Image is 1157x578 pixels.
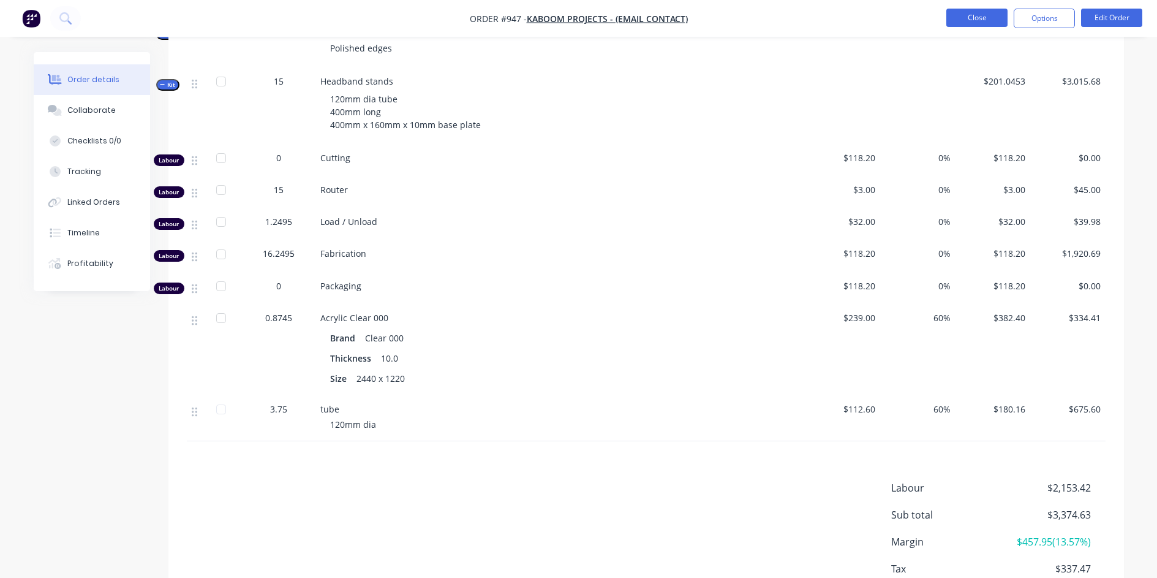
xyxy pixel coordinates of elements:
[960,75,1026,88] span: $201.0453
[320,184,348,196] span: Router
[376,349,403,367] div: 10.0
[34,156,150,187] button: Tracking
[527,13,688,25] a: Kaboom Projects - (Email Contact)
[470,13,527,25] span: Order #947 -
[885,403,951,416] span: 60%
[1081,9,1142,27] button: Edit Order
[891,534,1000,549] span: Margin
[960,247,1026,260] span: $118.20
[810,151,876,164] span: $118.20
[67,105,116,116] div: Collaborate
[330,419,376,430] span: 120mm dia
[274,183,284,196] span: 15
[960,279,1026,292] span: $118.20
[885,151,951,164] span: 0%
[1035,247,1101,260] span: $1,920.69
[810,403,876,416] span: $112.60
[34,218,150,248] button: Timeline
[67,227,100,238] div: Timeline
[276,279,281,292] span: 0
[946,9,1008,27] button: Close
[352,370,410,387] div: 2440 x 1220
[320,403,339,415] span: tube
[885,215,951,228] span: 0%
[67,197,120,208] div: Linked Orders
[34,187,150,218] button: Linked Orders
[156,79,179,91] button: Kit
[154,250,184,262] div: Labour
[885,279,951,292] span: 0%
[274,75,284,88] span: 15
[1014,9,1075,28] button: Options
[67,74,119,85] div: Order details
[360,329,409,347] div: Clear 000
[320,312,388,324] span: Acrylic Clear 000
[34,95,150,126] button: Collaborate
[885,247,951,260] span: 0%
[34,64,150,95] button: Order details
[1035,279,1101,292] span: $0.00
[960,183,1026,196] span: $3.00
[154,283,184,294] div: Labour
[810,279,876,292] span: $118.20
[891,561,1000,576] span: Tax
[276,151,281,164] span: 0
[154,218,184,230] div: Labour
[320,248,366,259] span: Fabrication
[1000,534,1090,549] span: $457.95 ( 13.57 %)
[1035,151,1101,164] span: $0.00
[810,247,876,260] span: $118.20
[960,311,1026,324] span: $382.40
[22,9,40,28] img: Factory
[1000,481,1090,495] span: $2,153.42
[320,280,361,292] span: Packaging
[154,154,184,166] div: Labour
[960,151,1026,164] span: $118.20
[885,183,951,196] span: 0%
[263,247,295,260] span: 16.2495
[1035,215,1101,228] span: $39.98
[154,186,184,198] div: Labour
[1035,183,1101,196] span: $45.00
[891,508,1000,522] span: Sub total
[160,80,176,89] span: Kit
[960,403,1026,416] span: $180.16
[270,403,287,416] span: 3.75
[34,126,150,156] button: Checklists 0/0
[810,183,876,196] span: $3.00
[1000,508,1090,522] span: $3,374.63
[885,311,951,324] span: 60%
[330,329,360,347] div: Brand
[330,370,352,387] div: Size
[960,215,1026,228] span: $32.00
[1035,403,1101,416] span: $675.60
[67,135,121,146] div: Checklists 0/0
[1035,311,1101,324] span: $334.41
[265,215,292,228] span: 1.2495
[330,93,481,131] span: 120mm dia tube 400mm long 400mm x 160mm x 10mm base plate
[891,481,1000,495] span: Labour
[330,42,392,54] span: Polished edges
[320,152,350,164] span: Cutting
[34,248,150,279] button: Profitability
[810,215,876,228] span: $32.00
[67,166,101,177] div: Tracking
[330,349,376,367] div: Thickness
[810,311,876,324] span: $239.00
[67,258,113,269] div: Profitability
[320,216,377,227] span: Load / Unload
[1035,75,1101,88] span: $3,015.68
[1000,561,1090,576] span: $337.47
[265,311,292,324] span: 0.8745
[320,75,393,87] span: Headband stands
